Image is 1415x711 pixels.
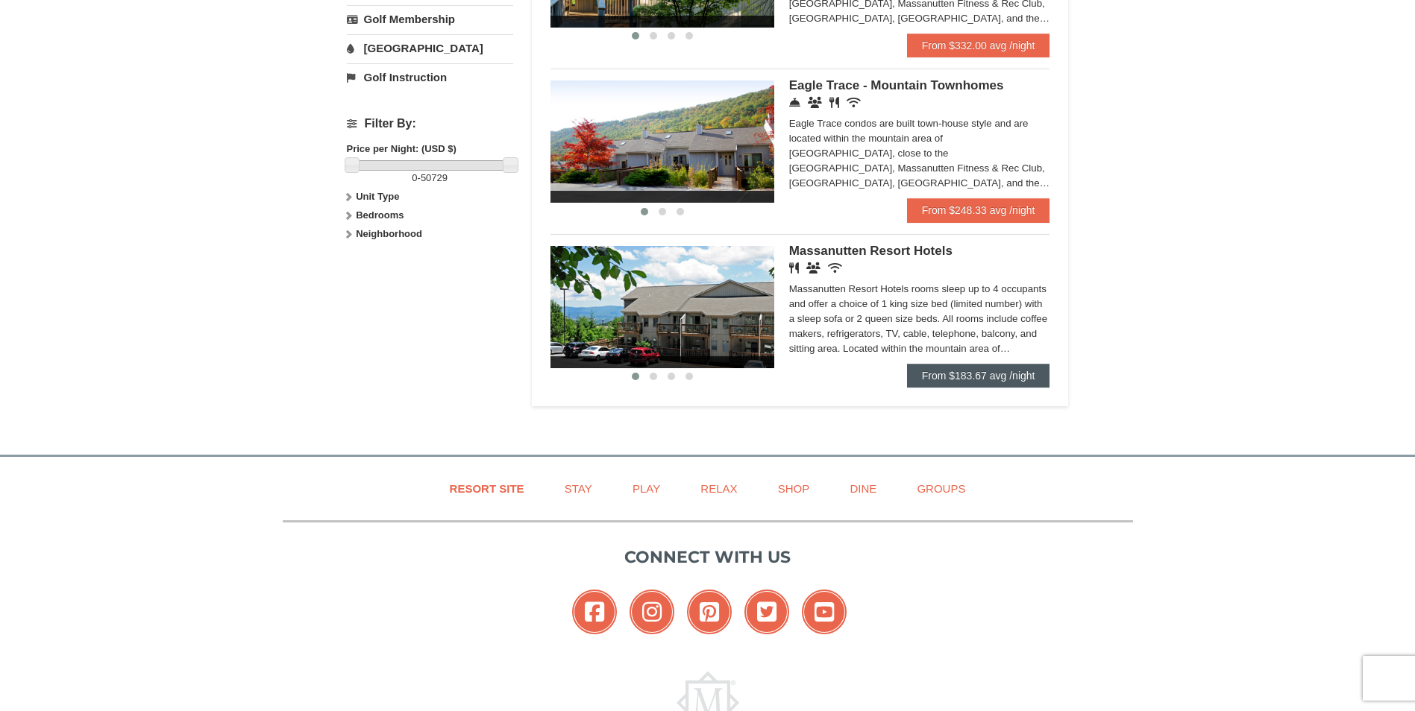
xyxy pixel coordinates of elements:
div: Eagle Trace condos are built town-house style and are located within the mountain area of [GEOGRA... [789,116,1050,191]
span: 50729 [421,172,448,183]
strong: Neighborhood [356,228,422,239]
i: Conference Facilities [808,97,822,108]
p: Connect with us [283,545,1133,569]
strong: Price per Night: (USD $) [347,143,456,154]
a: Relax [682,472,756,505]
strong: Bedrooms [356,209,404,221]
strong: Unit Type [356,191,399,202]
a: Golf Membership [347,5,513,33]
span: Eagle Trace - Mountain Townhomes [789,78,1004,92]
i: Restaurant [829,97,839,108]
a: Stay [546,472,611,505]
div: Massanutten Resort Hotels rooms sleep up to 4 occupants and offer a choice of 1 king size bed (li... [789,282,1050,356]
a: From $248.33 avg /night [907,198,1050,222]
h4: Filter By: [347,117,513,130]
label: - [347,171,513,186]
a: Resort Site [431,472,543,505]
span: Massanutten Resort Hotels [789,244,953,258]
i: Wireless Internet (free) [847,97,861,108]
i: Wireless Internet (free) [828,262,842,274]
a: Play [614,472,679,505]
a: Groups [898,472,984,505]
a: Dine [831,472,895,505]
a: From $183.67 avg /night [907,364,1050,388]
a: [GEOGRAPHIC_DATA] [347,34,513,62]
a: Golf Instruction [347,63,513,91]
i: Banquet Facilities [806,262,821,274]
i: Restaurant [789,262,799,274]
a: Shop [759,472,829,505]
i: Concierge Desk [789,97,800,108]
a: From $332.00 avg /night [907,34,1050,57]
span: 0 [412,172,417,183]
